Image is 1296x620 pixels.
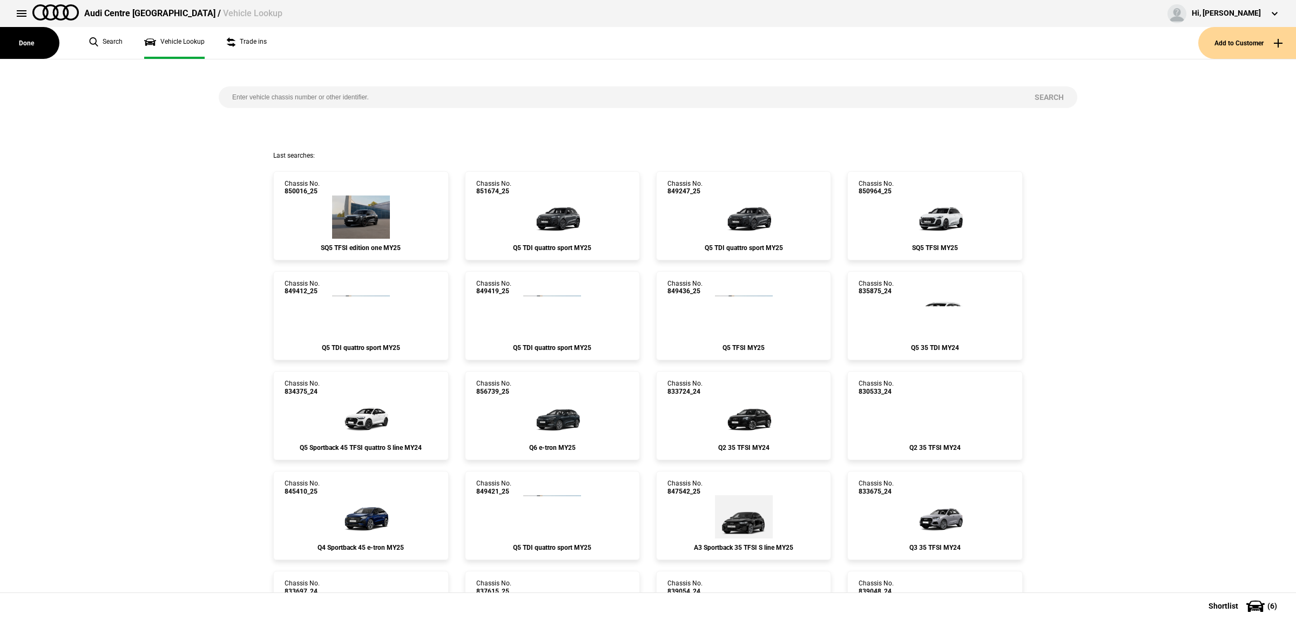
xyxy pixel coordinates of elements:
div: Chassis No. [667,579,703,595]
div: Q2 35 TFSI MY24 [859,444,1011,451]
div: A3 Sportback 35 TFSI S line MY25 [667,544,820,551]
div: Chassis No. [859,579,894,595]
span: Shortlist [1209,602,1238,610]
span: 856739_25 [476,388,511,395]
span: 833697_24 [285,588,320,595]
div: Chassis No. [285,480,320,495]
img: Audi_GFBA1A_25_FW_H1H1_3FU_(Nadin:_3FU_C06)_ext.png [520,395,585,439]
div: SQ5 TFSI MY25 [859,244,1011,252]
a: Trade ins [226,27,267,59]
div: Q3 35 TFSI MY24 [859,544,1011,551]
span: Vehicle Lookup [223,8,282,18]
img: Audi_GUBAUY_25S_GX_6Y6Y_WA9_PAH_5MB_6FJ_PQ7_4D3_WXC_PWL_PYH_H65_CB2_(Nadin:_4D3_5MB_6FJ_C56_CB2_H... [711,196,776,239]
span: 847542_25 [667,488,703,495]
div: Chassis No. [667,280,703,295]
span: 845410_25 [285,488,320,495]
div: Q5 TDI quattro sport MY25 [476,544,629,551]
img: Audi_8YFCYG_25_EI_0E0E_3FB_WXC-2_WXC_(Nadin:_3FB_C53_WXC)_ext.png [715,495,773,538]
span: 839054_24 [667,588,703,595]
span: Last searches: [273,152,315,159]
div: Q6 e-tron MY25 [476,444,629,451]
img: Audi_GUBS5Y_25S_GX_2Y2Y_PAH_WA2_6FJ_PQ7_PYH_PWO_53D_(Nadin:_53D_6FJ_C56_PAH_PQ7_PWO_PYH_WA2)_ext.png [903,196,968,239]
img: Audi_FYGBJG_24_YM_2Y2Y_MP_WA2_3FU_4A3_(Nadin:_3FU_4A3_C50_PCF_WA2)_ext.png [897,295,974,339]
span: 849436_25 [667,287,703,295]
div: Q5 TFSI MY25 [667,344,820,352]
div: Q2 35 TFSI MY24 [667,444,820,451]
a: Search [89,27,123,59]
div: SQ5 TFSI edition one MY25 [285,244,437,252]
span: 849412_25 [285,287,320,295]
img: Audi_GUBAUY_25S_GX_0E0E_WA9_PAH_WA7_5MB_6FJ_WXC_PWL_PYH_F80_H65_(Nadin:_5MB_6FJ_C56_F80_H65_PAH_P... [332,295,390,339]
div: Q5 35 TDI MY24 [859,344,1011,352]
span: 837615_25 [476,588,511,595]
div: Chassis No. [476,579,511,595]
div: Q5 Sportback 45 TFSI quattro S line MY24 [285,444,437,451]
div: Chassis No. [476,180,511,196]
div: Chassis No. [285,579,320,595]
img: Audi_GUBS5Y_25LE_GX_0E0E_PAH_6FJ_(Nadin:_6FJ_C56_PAH)_ext.png [332,196,390,239]
span: 835875_24 [859,287,894,295]
div: Q5 TDI quattro sport MY25 [476,244,629,252]
span: 850016_25 [285,187,320,195]
span: 849421_25 [476,488,511,495]
div: Chassis No. [285,280,320,295]
span: 833724_24 [667,388,703,395]
div: Chassis No. [667,380,703,395]
span: ( 6 ) [1267,602,1277,610]
div: Chassis No. [285,380,320,395]
img: Audi_GUBAUY_25S_GX_6Y6Y_WA9_PAH_5MB_6FJ_PQ7_WXC_PWL_PYH_H65_CB2_(Nadin:_5MB_6FJ_C56_CB2_H65_PAH_P... [520,196,585,239]
div: Chassis No. [476,380,511,395]
img: Audi_GUBAZG_25_FW_0E0E_3FU_WA9_PAH_WA7_6FJ_PYH_F80_H65_(Nadin:_3FU_6FJ_C56_F80_H65_PAH_PYH_S9S_WA... [715,295,773,339]
div: Chassis No. [476,280,511,295]
img: audi.png [32,4,79,21]
div: Chassis No. [476,480,511,495]
div: Hi, [PERSON_NAME] [1192,8,1261,19]
div: Q4 Sportback 45 e-tron MY25 [285,544,437,551]
div: Chassis No. [285,180,320,196]
div: Chassis No. [859,280,894,295]
div: Q5 TDI quattro sport MY25 [476,344,629,352]
input: Enter vehicle chassis number or other identifier. [219,86,1021,108]
div: Q5 TDI quattro sport MY25 [285,344,437,352]
img: Audi_GUBAUY_25S_GX_0E0E_WA9_PAH_WA7_5MB_6FJ_PQ7_WXC_PWL_PYH_F80_H65_(Nadin:_5MB_6FJ_C56_F80_H65_P... [523,295,581,339]
img: Audi_GUBAUY_25S_GX_6Y6Y_WA9_PAH_WA7_5MB_6FJ_PQ7_WXC_PWL_PYH_F80_H65_(Nadin:_5MB_6FJ_C56_F80_H65_P... [523,495,581,538]
span: 833675_24 [859,488,894,495]
span: 850964_25 [859,187,894,195]
span: 830533_24 [859,388,894,395]
span: 849419_25 [476,287,511,295]
div: Audi Centre [GEOGRAPHIC_DATA] / [84,8,282,19]
span: 834375_24 [285,388,320,395]
span: 849247_25 [667,187,703,195]
div: Chassis No. [859,480,894,495]
img: Audi_F4NA53_25_AO_2D2D_3FU_4ZD_WA7_WA2_6FJ_PY5_PYY_QQ9_55K_(Nadin:_3FU_4ZD_55K_6FJ_C19_PY5_PYY_QQ... [328,495,393,538]
img: Audi_GAGBZG_24_YM_0E0E_MP_WA7B_(Nadin:_2JG_4ZD_6H0_C42_C7M_PXC_WA7)_ext.png [711,395,776,439]
div: Q5 TDI quattro sport MY25 [667,244,820,252]
img: Audi_F3BBCX_24_FZ_L5L5_MP_WA7-2_4ZD_(Nadin:_3S2_4ZD_5TD_6FJ_C55_V72_WA7)_ext.png [903,495,968,538]
button: Shortlist(6) [1192,592,1296,619]
div: Chassis No. [859,180,894,196]
button: Add to Customer [1198,27,1296,59]
img: Audi_FYTC3Y_24_EI_Z9Z9_4ZD_(Nadin:_4ZD_6FJ_C50_WQS)_ext.png [328,395,393,439]
span: 839048_24 [859,588,894,595]
span: 851674_25 [476,187,511,195]
div: Chassis No. [859,380,894,395]
div: Chassis No. [667,180,703,196]
button: Search [1021,86,1077,108]
div: Chassis No. [667,480,703,495]
a: Vehicle Lookup [144,27,205,59]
